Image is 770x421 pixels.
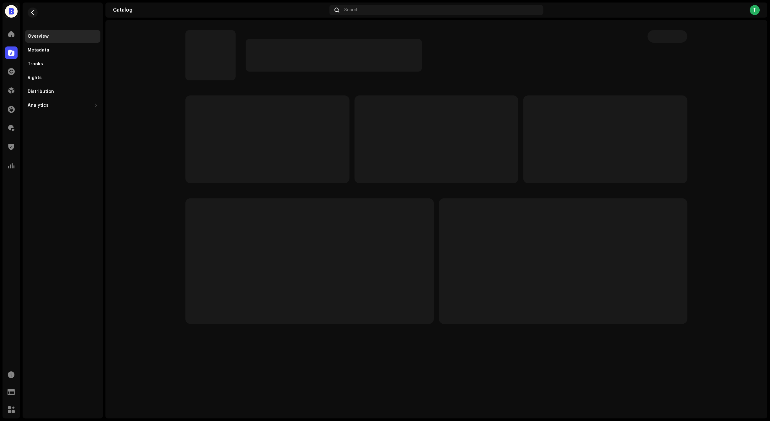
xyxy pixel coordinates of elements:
re-m-nav-dropdown: Analytics [25,99,100,112]
div: Catalog [113,8,327,13]
div: Distribution [28,89,54,94]
div: Analytics [28,103,49,108]
re-m-nav-item: Tracks [25,58,100,70]
div: Rights [28,75,42,80]
div: T [750,5,760,15]
div: Metadata [28,48,49,53]
img: 87673747-9ce7-436b-aed6-70e10163a7f0 [5,5,18,18]
re-m-nav-item: Distribution [25,85,100,98]
re-m-nav-item: Overview [25,30,100,43]
span: Search [344,8,359,13]
div: Tracks [28,62,43,67]
re-m-nav-item: Metadata [25,44,100,57]
div: Overview [28,34,49,39]
re-m-nav-item: Rights [25,72,100,84]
